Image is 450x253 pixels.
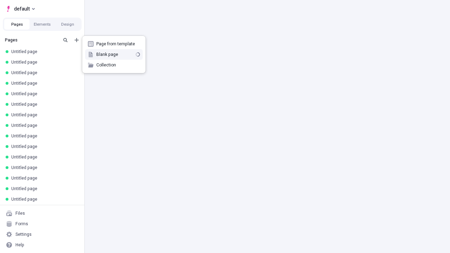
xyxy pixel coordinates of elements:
div: Add new [82,36,146,73]
span: Page from template [96,41,140,47]
div: Untitled page [11,175,76,181]
div: Untitled page [11,144,76,149]
div: Help [15,242,24,248]
div: Settings [15,232,32,237]
button: Select site [3,4,38,14]
div: Untitled page [11,112,76,118]
button: Add new [72,36,81,44]
button: Pages [4,19,30,30]
div: Untitled page [11,165,76,170]
div: Forms [15,221,28,227]
div: Untitled page [11,102,76,107]
span: default [14,5,30,13]
div: Untitled page [11,80,76,86]
button: Design [55,19,80,30]
div: Untitled page [11,91,76,97]
div: Untitled page [11,59,76,65]
div: Untitled page [11,123,76,128]
button: Elements [30,19,55,30]
div: Untitled page [11,186,76,192]
div: Files [15,210,25,216]
span: Blank page [96,52,133,57]
div: Untitled page [11,70,76,76]
div: Untitled page [11,154,76,160]
div: Pages [5,37,58,43]
span: Collection [96,62,140,68]
div: Untitled page [11,49,76,54]
div: Untitled page [11,196,76,202]
div: Untitled page [11,133,76,139]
